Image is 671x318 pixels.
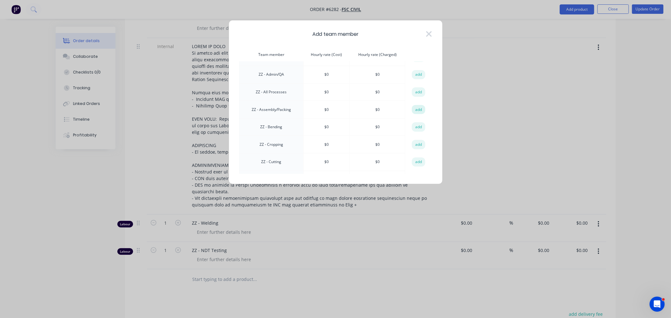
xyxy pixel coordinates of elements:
td: $ 0 [304,171,350,188]
span: Add team member [312,30,359,38]
td: $ 0 [350,136,405,153]
td: ZZ - Cropping [239,136,304,153]
td: $ 0 [350,66,405,84]
td: $ 0 [304,153,350,171]
button: add [412,157,426,167]
td: $ 0 [304,83,350,101]
button: add [412,140,426,149]
td: $ 0 [350,171,405,188]
td: ZZ - All Processes [239,83,304,101]
td: $ 0 [304,136,350,153]
th: Hourly rate (Cost) [304,48,350,62]
th: Hourly rate (Charged) [350,48,405,62]
td: ZZ - Admin/QA [239,66,304,84]
button: add [412,105,426,114]
th: action [405,48,432,62]
th: Team member [239,48,304,62]
td: $ 0 [350,118,405,136]
td: $ 0 [304,101,350,118]
iframe: Intercom live chat [650,297,665,312]
button: add [412,122,426,132]
td: ZZ - Assembly/Packing [239,101,304,118]
td: $ 0 [304,66,350,84]
td: $ 0 [350,153,405,171]
td: $ 0 [350,83,405,101]
td: ZZ - Bending [239,118,304,136]
td: $ 0 [304,118,350,136]
td: $ 0 [350,101,405,118]
td: ZZ - Drafting [239,171,304,188]
button: add [412,70,426,79]
button: add [412,87,426,97]
td: ZZ - Cutting [239,153,304,171]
